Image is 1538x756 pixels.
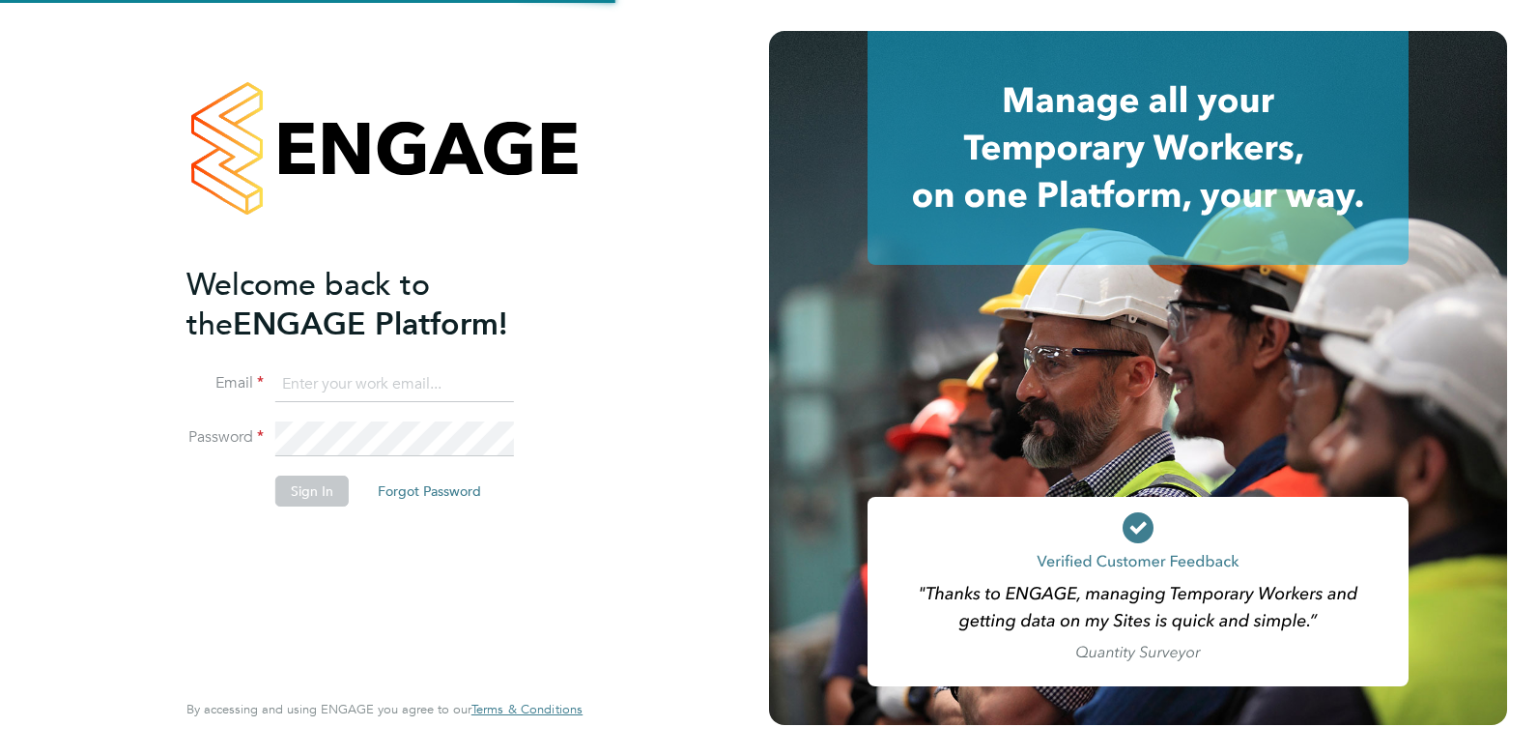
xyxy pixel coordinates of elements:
a: Terms & Conditions [471,702,583,717]
label: Password [186,427,264,448]
label: Email [186,373,264,393]
button: Sign In [275,476,349,507]
span: Welcome back to the [186,266,430,343]
h2: ENGAGE Platform! [186,265,563,344]
span: By accessing and using ENGAGE you agree to our [186,701,583,717]
button: Forgot Password [362,476,497,507]
input: Enter your work email... [275,367,514,402]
